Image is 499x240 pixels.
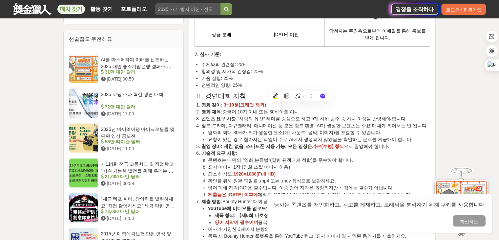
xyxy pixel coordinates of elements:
[201,69,262,74] font: 창의성 및 서사적 긴장감: 25%
[208,233,406,239] font: 등록 시 Bounty Hunter 플랫폼을 통해 YouTube 링크, 표지 이미지 및 서명된 동의서를 제출하세요.
[222,199,354,204] font: Bounty Hunter 대회 플랫폼을 통해 참가 작품을 제출해야 합니다.
[201,109,222,114] font: 영화 제목:
[274,32,299,37] font: [DATE] 이전
[208,206,275,211] font: YouTube에 비디오를 업로드하고
[208,137,412,142] font: 요청이 있는 경우 참가자는 작업이 주로 AI에서 생성되지 않았음을 확인하는 문서를 제공해야 합니다.
[69,158,178,188] a: 제114회 전국 고등학교 및 직업학교 "지속 가능한 발전을 위해 우리는 무엇을 할 수 있을까?" "지속 가능한 혁신, 미래를 바꾸다" 지속가능성 혁신 단편 영화 공모전 21,...
[344,144,389,149] font: 으로 촬영해야 합니다.
[195,52,221,57] font: 7. 심사 기준:
[105,69,135,75] font: 31만 대만 달러
[222,109,299,114] font: 중국어 10자 이내 또는 30바이트 이내
[212,123,427,128] font: 드라마, 다큐멘터리, 애니메이션 등 모든 장르 환영. AI가 생성한 콘텐츠는 주요 매체가 되어서는 안 됩니다.
[101,57,172,76] font: AI를 마스터하여 미래를 선도하는 2025 대만 중소기업은행 캠퍼스 핀테크 혁신 챌린지
[214,220,258,225] font: 영어 자막이 필수이며
[460,219,478,224] font: 확신하는
[121,6,147,12] font: 포트폴리오
[90,6,113,12] font: 활동 찾기
[107,181,134,186] font: [DATE] 00:59
[391,4,438,15] a: 경쟁을 조직하다
[69,36,112,42] font: 선술집도 추천해요
[208,157,353,163] font: 콘텐츠는 대만의 "영화 분류법"(일반 관객에게 적합)을 준수해야 합니다.
[60,6,82,12] font: 매치 찾기
[208,130,381,135] font: 영화의 최대 30%가 AI가 생성한 요소(예: 사운드, 음악, 이미지)를 포함할 수 있습니다.
[208,178,336,183] font: 확인을 위해 원본 파일을 .mp4 또는 .mov 형식으로 보관하세요.
[201,199,222,204] font: 제출 방법:
[396,7,434,12] font: 경쟁을 조직하다
[105,174,140,179] font: 21,000 대만 달러
[69,193,178,223] a: "세금 템포 파티, 창의력을 발휘하세요! 직접 촬영하세요" 세금 단편 영상 공모전 72,000 대만 달러 [DATE] 18:00
[212,32,231,37] font: 상금 분배
[201,62,246,67] font: 주제와의 관련성: 25%
[201,116,237,121] font: 콘텐츠 요구 사항:
[107,111,134,116] font: [DATE] 17:00
[118,5,150,14] a: 포트폴리오
[208,192,258,197] font: 제출물은 [DATE] 이후에
[224,102,266,108] font: 3~10분(크레딧 제외)
[105,209,140,214] font: 72,000 대만 달러
[195,92,246,100] font: Ⅱ. 경연대회 지침
[88,5,115,14] a: 활동 찾기
[327,192,411,197] font: 이전에 수상한 작품은 적격하지 않습니다.
[201,144,312,149] font: 촬영 장비: 제한 없음. 스마트폰 사용 가능. 모든 영상은
[238,116,407,121] font: "사랑의 유산" 테마를 중심으로 하고 5개 하위 범주 중 하나 이상을 반영해야 합니다.
[453,215,486,227] button: 확신하는
[258,192,326,197] font: 제작된 오리지널 작품이어야 하며
[105,104,135,109] font: 72만 대만 달러
[105,139,140,144] font: 55만 타이완 달러
[107,146,134,151] font: [DATE] 11:00
[329,28,426,40] font: 당첨자는 주최측으로부터 이메일을 통해 통보를 받게 됩니다.
[258,220,347,225] font: 중국어 자막은 선택 사항이지만 권장됩니다.
[155,3,220,15] input: 2025 사기 방지 비전 - 전국 영화 경쟁 부문
[208,164,290,170] font: 표지 이미지 1장 (영화 스틸 이미지 허용)
[101,127,175,139] font: 2025년 마이웨이덩 마이크로필름 및 단편 영상 공모전
[274,202,486,207] font: 당사는 콘텐츠를 개인화하고, 광고를 게재하고, 트래픽을 분석하기 위해 쿠키를 사용합니다.
[107,76,134,82] font: [DATE] 00:59
[446,7,482,12] font: 로그인 / 회원가입
[201,123,212,128] font: 장르:
[201,151,236,156] font: 기술적 요구 사항
[57,5,85,14] a: 매치 찾기
[101,196,175,215] font: "세금 템포 파티, 창의력을 발휘하세요! 직접 촬영하세요" 세금 단편 영상 공모전
[201,102,222,108] font: 영화 길이:
[69,88,178,118] a: 2025 코닝 스타 혁신 경연 대회 72만 대만 달러 [DATE] 17:00
[69,54,178,83] a: AI를 마스터하여 미래를 선도하는 2025 대만 중소기업은행 캠퍼스 핀테크 혁신 챌린지 31만 대만 달러 [DATE] 00:59
[101,161,174,194] font: 제114회 전국 고등학교 및 직업학교 "지속 가능한 발전을 위해 우리는 무엇을 할 수 있을까?" "지속 가능한 혁신, 미래를 바꾸다" 지속가능성 혁신 단편 영화 공모전
[326,192,327,197] font: ,
[236,151,237,156] font: :
[107,216,134,221] font: [DATE] 18:00
[201,83,242,88] font: 전반적인 영향: 25%
[233,171,276,177] font: 1920×1080(Full HD)
[312,144,344,149] font: 가로(수평) 형식
[201,76,233,81] font: 기술 실행: 25%
[208,185,393,190] font: 영어 폐쇄 자막(CC)은 필수입니다. 이중 언어 자막은 권장되지만 채점에는 필수가 아닙니다.
[101,92,164,97] font: 2025 코닝 스타 혁신 경연 대회
[69,123,178,153] a: 2025년 마이웨이덩 마이크로필름 및 단편 영상 공모전 55만 타이완 달러 [DATE] 11:00
[435,180,488,224] img: d2146d9a-e6f6-4337-9592-8cefde37ba6b.png
[214,213,331,218] font: 제목 형식: 【제6회 다호상 마이크로필름 - "귀하의 제목"]
[208,227,393,232] font: 이사가 서명한 3페이지 분량의 동의서를 다운로드하고 작성하여 단일 PDF로 업로드하세요.
[208,171,233,177] font: 최소 해상도:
